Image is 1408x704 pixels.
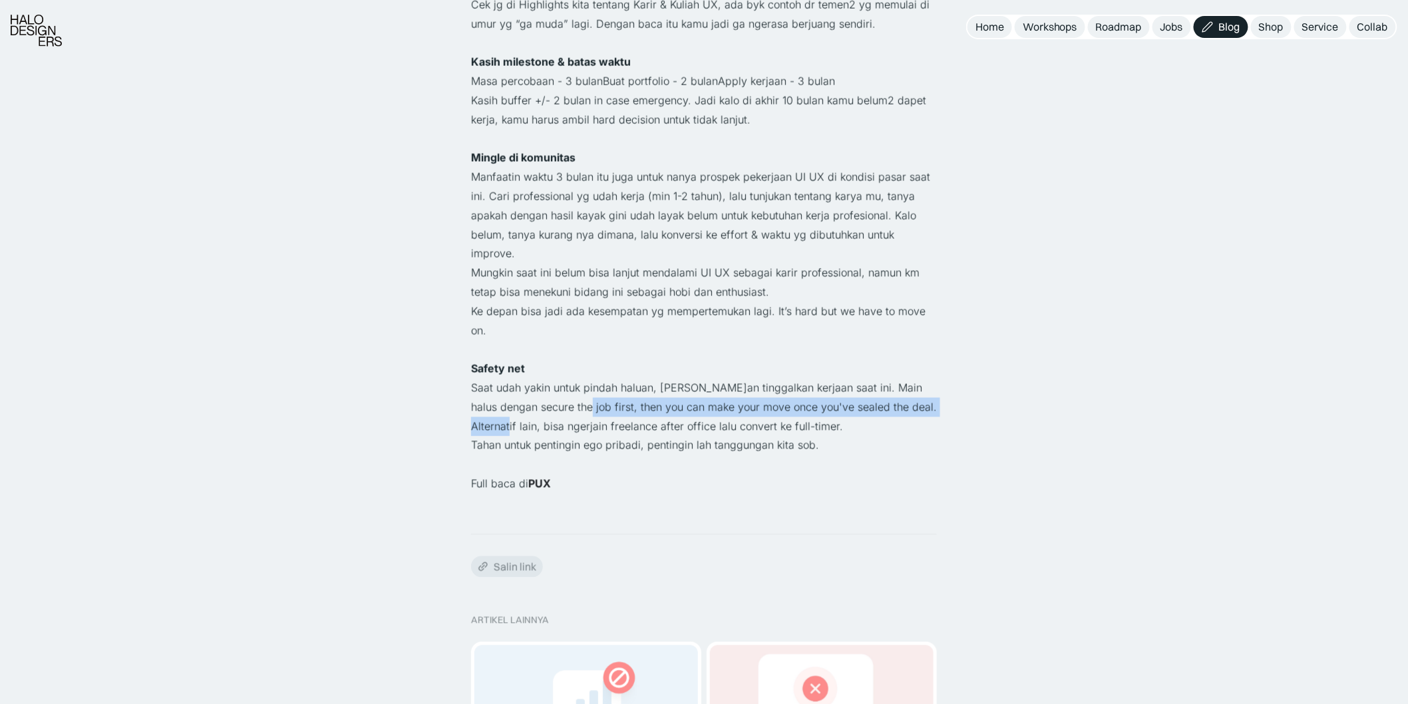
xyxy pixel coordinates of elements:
p: ‍ [471,494,937,513]
div: Service [1302,20,1339,34]
a: Blog [1194,16,1248,38]
div: Shop [1259,20,1284,34]
a: Home [968,16,1012,38]
a: Workshops [1015,16,1085,38]
p: Tahan untuk pentingin ego pribadi, pentingin lah tanggungan kita sob. [471,436,937,455]
a: Collab [1349,16,1396,38]
div: Jobs [1160,20,1183,34]
p: Saat udah yakin untuk pindah haluan, [PERSON_NAME]an tinggalkan kerjaan saat ini. Main halus deng... [471,379,937,436]
strong: Safety net [471,362,525,375]
p: Manfaatin waktu 3 bulan itu juga untuk nanya prospek pekerjaan UI UX di kondisi pasar saat ini. C... [471,168,937,264]
p: Ke depan bisa jadi ada kesempatan yg mempertemukan lagi. It’s hard but we have to move on. [471,302,937,341]
p: ‍ [471,130,937,149]
strong: Kasih milestone & batas waktu [471,55,631,69]
a: Roadmap [1088,16,1150,38]
a: PUX [528,477,551,490]
p: ‍ [471,340,937,359]
strong: Mingle di komunitas [471,151,576,164]
p: Masa percobaan - 3 bulanBuat portfolio - 2 bulanApply kerjaan - 3 bulan [471,72,937,91]
p: ‍ [471,34,937,53]
p: Full baca di [471,474,937,494]
p: Mungkin saat ini belum bisa lanjut mendalami UI UX sebagai karir professional, namun km tetap bis... [471,264,937,302]
p: Kasih buffer +/- 2 bulan in case emergency. Jadi kalo di akhir 10 bulan kamu belum2 dapet kerja, ... [471,91,937,130]
a: Jobs [1152,16,1191,38]
a: Service [1294,16,1347,38]
div: Workshops [1023,20,1077,34]
div: Blog [1219,20,1240,34]
div: Home [975,20,1004,34]
p: ‍ [471,455,937,474]
div: ARTIKEL LAINNYA [471,615,937,626]
div: Roadmap [1096,20,1142,34]
div: Salin link [494,560,536,574]
div: Collab [1357,20,1388,34]
a: Shop [1251,16,1292,38]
